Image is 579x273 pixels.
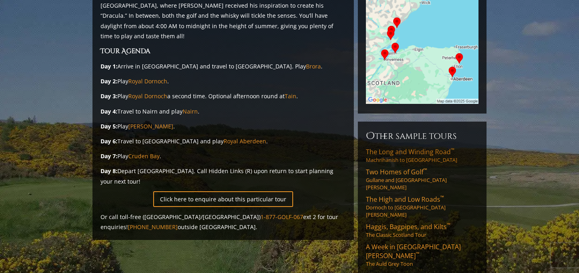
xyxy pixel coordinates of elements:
p: Depart [GEOGRAPHIC_DATA]. Call Hidden Links (R) upon return to start planning your next tour! [101,166,346,186]
p: Play . [101,121,346,131]
a: Royal Dornoch [128,92,167,100]
h3: Tour Agenda [101,46,346,56]
strong: Day 3: [101,92,117,100]
a: Cruden Bay [128,152,160,160]
p: Play . [101,151,346,161]
a: [PERSON_NAME] [128,122,173,130]
a: Royal Aberdeen [224,137,266,145]
p: Play . [101,76,346,86]
strong: Day 6: [101,137,117,145]
strong: Day 1: [101,62,117,70]
sup: ™ [440,194,444,201]
a: Brora [306,62,321,70]
strong: Day 2: [101,77,117,85]
a: Tain [285,92,296,100]
a: Two Homes of Golf™Gullane and [GEOGRAPHIC_DATA][PERSON_NAME] [366,168,478,191]
span: Two Homes of Golf [366,168,427,176]
span: The Long and Winding Road [366,147,454,156]
span: A Week in [GEOGRAPHIC_DATA][PERSON_NAME] [366,242,461,260]
a: [PHONE_NUMBER] [128,223,178,231]
a: 1-877-GOLF-067 [261,213,303,221]
sup: ™ [447,221,450,228]
a: Royal Dornoch [128,77,167,85]
strong: Day 4: [101,108,117,115]
span: Haggis, Bagpipes, and Kilts [366,222,450,231]
h6: Other Sample Tours [366,130,478,143]
a: The High and Low Roads™Dornoch to [GEOGRAPHIC_DATA][PERSON_NAME] [366,195,478,218]
a: A Week in [GEOGRAPHIC_DATA][PERSON_NAME]™The Auld Grey Toon [366,242,478,267]
p: Arrive in [GEOGRAPHIC_DATA] and travel to [GEOGRAPHIC_DATA]. Play . [101,61,346,71]
a: The Long and Winding Road™Machrihanish to [GEOGRAPHIC_DATA] [366,147,478,163]
strong: Day 7: [101,152,117,160]
p: Travel to [GEOGRAPHIC_DATA] and play . [101,136,346,146]
sup: ™ [416,250,419,257]
p: Or call toll-free ([GEOGRAPHIC_DATA]/[GEOGRAPHIC_DATA]) ext 2 for tour enquiries! outside [GEOGRA... [101,212,346,232]
p: Play a second time. Optional afternoon round at . [101,91,346,101]
p: Travel to Nairn and play . [101,106,346,116]
strong: Day 8: [101,167,117,175]
span: The High and Low Roads [366,195,444,204]
a: Haggis, Bagpipes, and Kilts™The Classic Scotland Tour [366,222,478,238]
a: Click here to enquire about this particular tour [153,191,293,207]
sup: ™ [451,147,454,153]
sup: ™ [423,167,427,174]
a: Nairn [183,108,198,115]
strong: Day 5: [101,122,117,130]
